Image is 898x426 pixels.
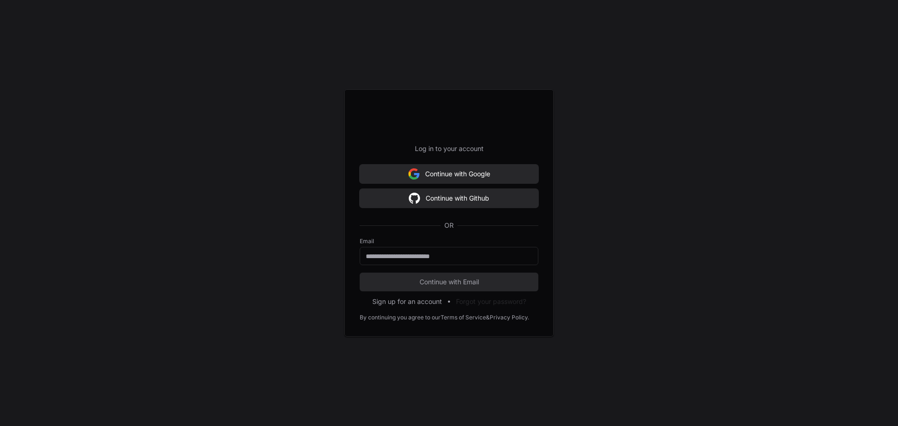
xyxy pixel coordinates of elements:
[441,314,486,321] a: Terms of Service
[360,277,538,287] span: Continue with Email
[490,314,529,321] a: Privacy Policy.
[360,165,538,183] button: Continue with Google
[360,144,538,153] p: Log in to your account
[456,297,526,306] button: Forgot your password?
[408,165,420,183] img: Sign in with google
[360,189,538,208] button: Continue with Github
[360,238,538,245] label: Email
[409,189,420,208] img: Sign in with google
[360,314,441,321] div: By continuing you agree to our
[441,221,457,230] span: OR
[372,297,442,306] button: Sign up for an account
[486,314,490,321] div: &
[360,273,538,291] button: Continue with Email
